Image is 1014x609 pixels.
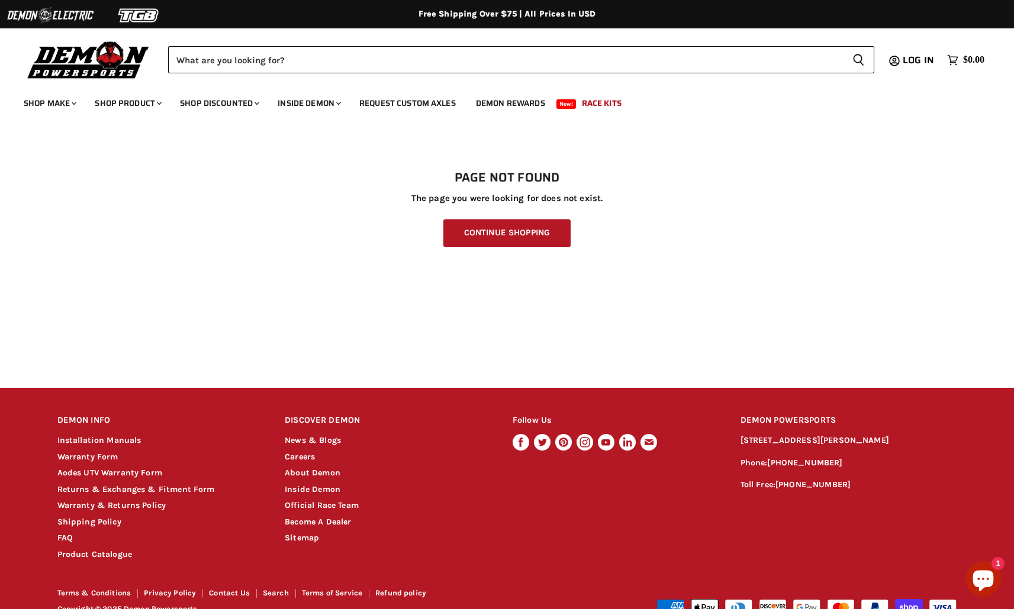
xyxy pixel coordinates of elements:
[269,91,348,115] a: Inside Demon
[741,456,957,470] p: Phone:
[34,9,981,20] div: Free Shipping Over $75 | All Prices In USD
[573,91,630,115] a: Race Kits
[375,588,426,597] a: Refund policy
[285,517,351,527] a: Become A Dealer
[513,407,718,435] h2: Follow Us
[15,86,981,115] ul: Main menu
[775,480,851,490] a: [PHONE_NUMBER]
[57,533,73,543] a: FAQ
[556,99,577,109] span: New!
[6,4,95,27] img: Demon Electric Logo 2
[741,407,957,435] h2: DEMON POWERSPORTS
[24,38,153,80] img: Demon Powersports
[302,588,362,597] a: Terms of Service
[903,53,934,67] span: Log in
[263,588,289,597] a: Search
[843,46,874,73] button: Search
[767,458,842,468] a: [PHONE_NUMBER]
[95,4,184,27] img: TGB Logo 2
[443,219,571,247] a: Continue Shopping
[57,193,957,203] p: The page you were looking for does not exist.
[57,549,133,559] a: Product Catalogue
[285,533,319,543] a: Sitemap
[57,589,508,601] nav: Footer
[57,484,215,494] a: Returns & Exchanges & Fitment Form
[963,54,984,66] span: $0.00
[57,468,162,478] a: Aodes UTV Warranty Form
[171,91,266,115] a: Shop Discounted
[57,500,166,510] a: Warranty & Returns Policy
[467,91,554,115] a: Demon Rewards
[57,171,957,185] h1: Page not found
[941,51,990,69] a: $0.00
[144,588,196,597] a: Privacy Policy
[57,517,121,527] a: Shipping Policy
[962,561,1005,600] inbox-online-store-chat: Shopify online store chat
[57,435,141,445] a: Installation Manuals
[86,91,169,115] a: Shop Product
[897,55,941,66] a: Log in
[741,478,957,492] p: Toll Free:
[285,452,315,462] a: Careers
[350,91,465,115] a: Request Custom Axles
[209,588,250,597] a: Contact Us
[57,407,263,435] h2: DEMON INFO
[168,46,843,73] input: Search
[285,468,340,478] a: About Demon
[57,452,118,462] a: Warranty Form
[285,500,359,510] a: Official Race Team
[285,407,490,435] h2: DISCOVER DEMON
[285,435,341,445] a: News & Blogs
[57,588,131,597] a: Terms & Conditions
[168,46,874,73] form: Product
[741,434,957,448] p: [STREET_ADDRESS][PERSON_NAME]
[285,484,340,494] a: Inside Demon
[15,91,83,115] a: Shop Make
